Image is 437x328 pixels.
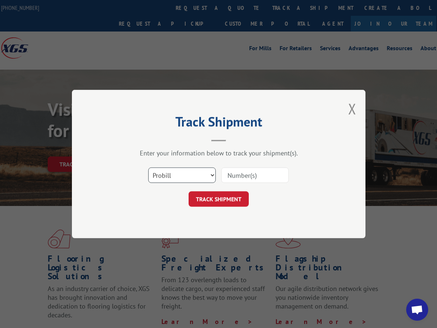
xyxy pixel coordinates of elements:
[348,99,356,118] button: Close modal
[406,299,428,321] a: Open chat
[189,191,249,207] button: TRACK SHIPMENT
[109,117,329,130] h2: Track Shipment
[109,149,329,157] div: Enter your information below to track your shipment(s).
[221,167,289,183] input: Number(s)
